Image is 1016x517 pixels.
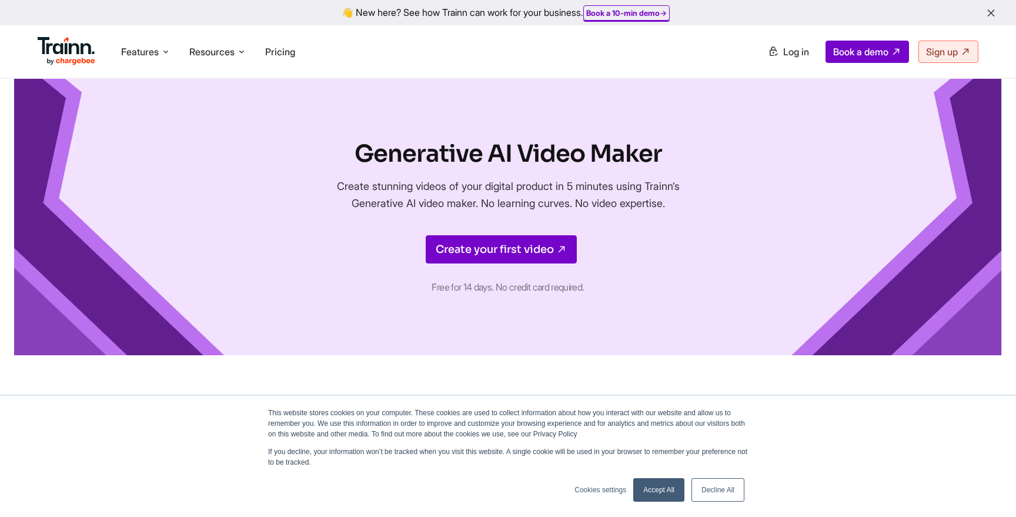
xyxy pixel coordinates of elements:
[268,446,748,468] p: If you decline, your information won’t be tracked when you visit this website. A single cookie wi...
[825,41,909,63] a: Book a demo
[311,138,705,171] h1: Generative AI Video Maker
[918,41,978,63] a: Sign up
[426,235,577,263] a: Create your first video
[189,45,235,58] span: Resources
[121,45,159,58] span: Features
[761,41,816,62] a: Log in
[311,178,705,212] p: Create stunning videos of your digital product in 5 minutes using Trainn’s Generative AI video ma...
[311,278,705,296] p: Free for 14 days. No credit card required.
[586,8,660,18] b: Book a 10-min demo
[265,46,295,58] a: Pricing
[691,478,744,502] a: Decline All
[268,408,748,439] p: This website stores cookies on your computer. These cookies are used to collect information about...
[586,8,667,18] a: Book a 10-min demo→
[7,7,1009,18] div: 👋 New here? See how Trainn can work for your business.
[833,46,888,58] span: Book a demo
[633,478,684,502] a: Accept All
[926,46,958,58] span: Sign up
[574,485,626,495] a: Cookies settings
[783,46,809,58] span: Log in
[38,37,95,65] img: Trainn Logo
